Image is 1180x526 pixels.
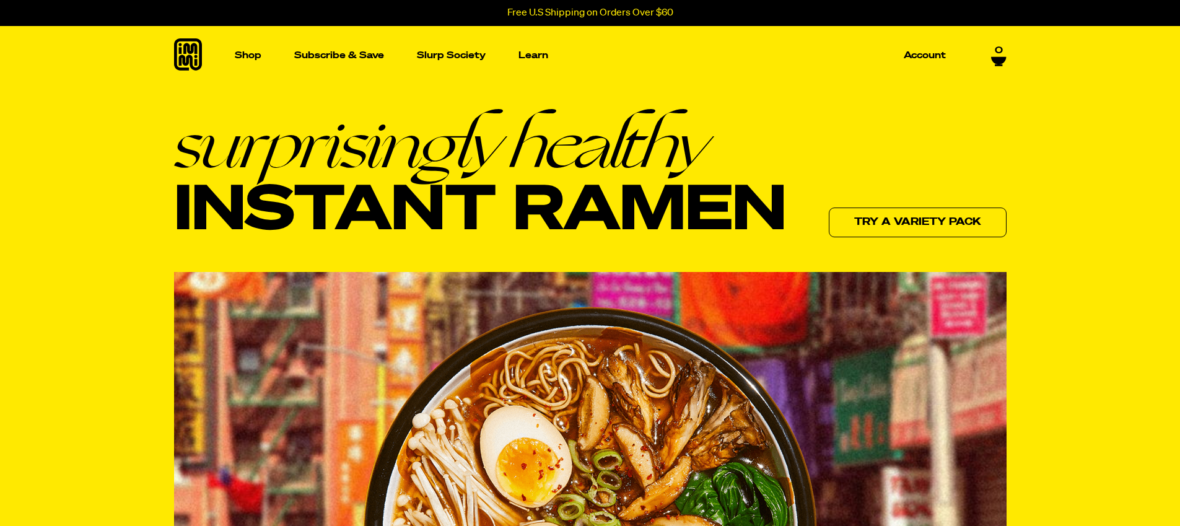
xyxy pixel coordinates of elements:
[412,46,491,65] a: Slurp Society
[995,45,1003,56] span: 0
[174,110,786,178] em: surprisingly healthy
[235,51,261,60] p: Shop
[230,26,266,85] a: Shop
[230,26,951,85] nav: Main navigation
[991,45,1007,66] a: 0
[289,46,389,65] a: Subscribe & Save
[904,51,946,60] p: Account
[417,51,486,60] p: Slurp Society
[518,51,548,60] p: Learn
[899,46,951,65] a: Account
[829,208,1007,237] a: Try a variety pack
[514,26,553,85] a: Learn
[294,51,384,60] p: Subscribe & Save
[507,7,673,19] p: Free U.S Shipping on Orders Over $60
[174,110,786,246] h1: Instant Ramen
